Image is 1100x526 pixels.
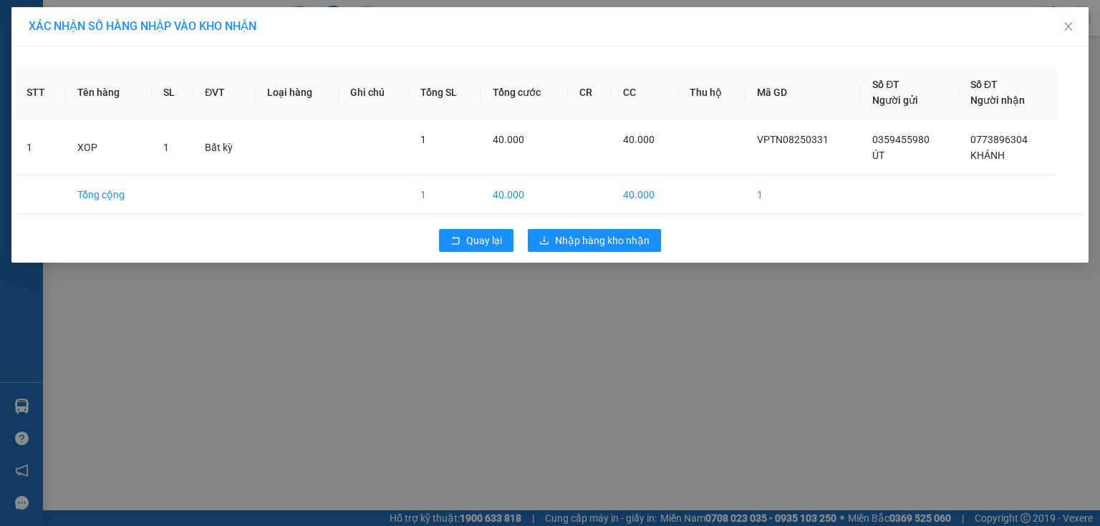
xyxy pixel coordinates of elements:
[256,65,339,120] th: Loại hàng
[555,233,650,248] span: Nhập hàng kho nhận
[1048,7,1089,47] button: Close
[15,65,66,120] th: STT
[481,65,568,120] th: Tổng cước
[439,229,513,252] button: rollbackQuay lại
[568,65,612,120] th: CR
[746,175,861,215] td: 1
[678,65,746,120] th: Thu hộ
[15,120,66,175] td: 1
[539,235,549,247] span: download
[29,19,256,33] span: XÁC NHẬN SỐ HÀNG NHẬP VÀO KHO NHẬN
[612,175,678,215] td: 40.000
[193,120,256,175] td: Bất kỳ
[970,94,1025,106] span: Người nhận
[970,150,1005,161] span: KHÁNH
[757,134,829,145] span: VPTN08250331
[970,79,998,90] span: Số ĐT
[66,175,152,215] td: Tổng cộng
[339,65,409,120] th: Ghi chú
[466,233,502,248] span: Quay lại
[623,134,655,145] span: 40.000
[872,94,918,106] span: Người gửi
[872,150,884,161] span: ÚT
[420,134,426,145] span: 1
[152,65,194,120] th: SL
[409,65,481,120] th: Tổng SL
[493,134,524,145] span: 40.000
[970,134,1028,145] span: 0773896304
[163,142,169,153] span: 1
[872,79,899,90] span: Số ĐT
[409,175,481,215] td: 1
[66,120,152,175] td: XOP
[1063,21,1074,32] span: close
[612,65,678,120] th: CC
[450,235,460,247] span: rollback
[872,134,930,145] span: 0359455980
[746,65,861,120] th: Mã GD
[66,65,152,120] th: Tên hàng
[481,175,568,215] td: 40.000
[528,229,661,252] button: downloadNhập hàng kho nhận
[193,65,256,120] th: ĐVT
